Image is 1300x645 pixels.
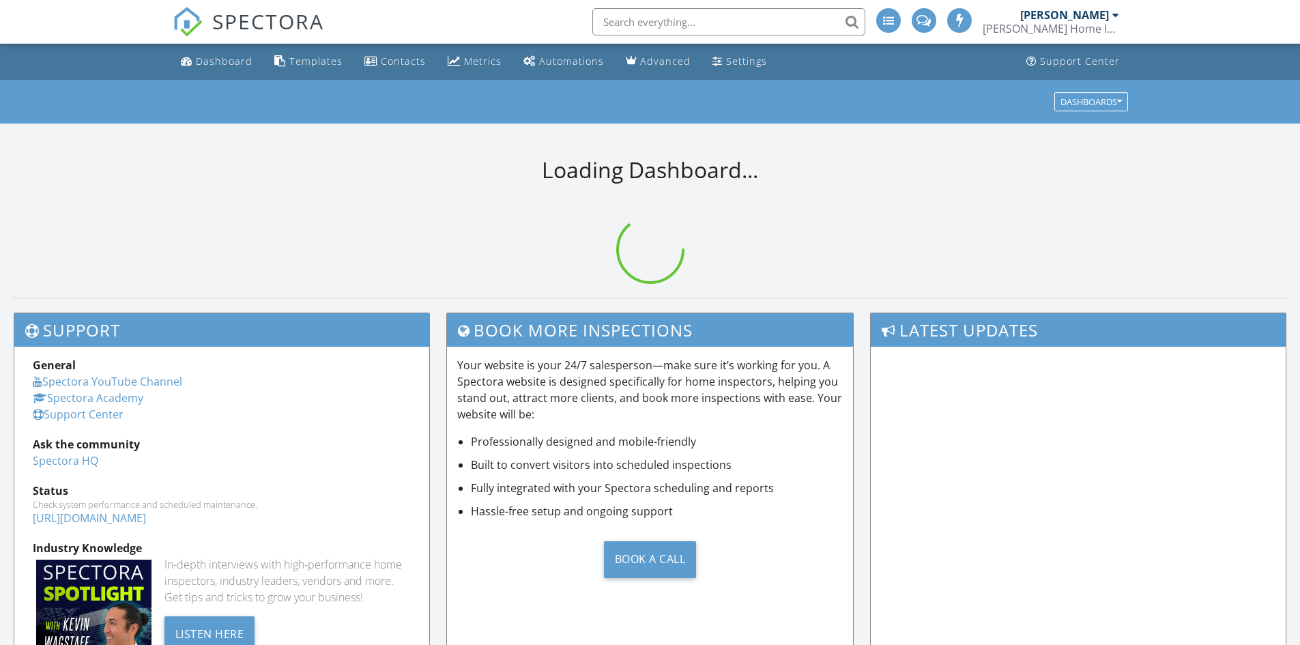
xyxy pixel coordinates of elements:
[1054,92,1128,111] button: Dashboards
[620,49,696,74] a: Advanced
[871,313,1286,347] h3: Latest Updates
[442,49,507,74] a: Metrics
[173,18,324,47] a: SPECTORA
[33,374,182,389] a: Spectora YouTube Channel
[33,407,124,422] a: Support Center
[471,457,843,473] li: Built to convert visitors into scheduled inspections
[1020,8,1109,22] div: [PERSON_NAME]
[447,313,854,347] h3: Book More Inspections
[359,49,431,74] a: Contacts
[457,357,843,422] p: Your website is your 24/7 salesperson—make sure it’s working for you. A Spectora website is desig...
[726,55,767,68] div: Settings
[592,8,865,35] input: Search everything...
[471,433,843,450] li: Professionally designed and mobile-friendly
[164,556,411,605] div: In-depth interviews with high-performance home inspectors, industry leaders, vendors and more. Ge...
[457,530,843,588] a: Book a Call
[707,49,772,74] a: Settings
[518,49,609,74] a: Automations (Advanced)
[1021,49,1125,74] a: Support Center
[164,626,255,641] a: Listen Here
[381,55,426,68] div: Contacts
[471,480,843,496] li: Fully integrated with your Spectora scheduling and reports
[33,358,76,373] strong: General
[983,22,1119,35] div: Whit Green Home Inspections LLC
[175,49,258,74] a: Dashboard
[464,55,502,68] div: Metrics
[14,313,429,347] h3: Support
[640,55,691,68] div: Advanced
[33,483,411,499] div: Status
[212,7,324,35] span: SPECTORA
[173,7,203,37] img: The Best Home Inspection Software - Spectora
[196,55,252,68] div: Dashboard
[269,49,348,74] a: Templates
[1060,97,1122,106] div: Dashboards
[33,390,143,405] a: Spectora Academy
[1040,55,1120,68] div: Support Center
[33,436,411,453] div: Ask the community
[289,55,343,68] div: Templates
[471,503,843,519] li: Hassle-free setup and ongoing support
[33,499,411,510] div: Check system performance and scheduled maintenance.
[604,541,697,578] div: Book a Call
[33,540,411,556] div: Industry Knowledge
[33,511,146,526] a: [URL][DOMAIN_NAME]
[539,55,604,68] div: Automations
[33,453,98,468] a: Spectora HQ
